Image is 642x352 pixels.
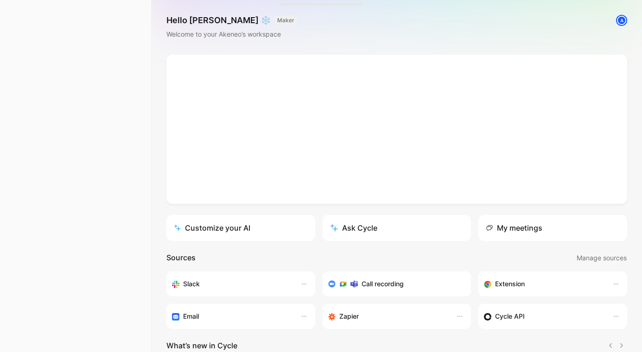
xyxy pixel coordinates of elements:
[328,311,447,322] div: Capture feedback from thousands of sources with Zapier (survey results, recordings, sheets, etc).
[495,311,525,322] h3: Cycle API
[166,215,315,241] a: Customize your AI
[495,278,525,289] h3: Extension
[577,252,627,264] span: Manage sources
[323,215,471,241] button: Ask Cycle
[172,278,291,289] div: Sync your customers, send feedback and get updates in Slack
[328,278,458,289] div: Record & transcribe meetings from Zoom, Meet & Teams.
[484,311,603,322] div: Sync customers & send feedback from custom sources. Get inspired by our favorite use case
[339,311,359,322] h3: Zapier
[166,252,196,264] h2: Sources
[484,278,603,289] div: Capture feedback from anywhere on the web
[274,16,297,25] button: MAKER
[183,311,199,322] h3: Email
[166,340,237,351] h2: What’s new in Cycle
[183,278,200,289] h3: Slack
[330,222,377,233] div: Ask Cycle
[166,15,297,26] h1: Hello [PERSON_NAME] ❄️
[362,278,404,289] h3: Call recording
[486,222,542,233] div: My meetings
[576,252,627,264] button: Manage sources
[166,29,297,40] div: Welcome to your Akeneo’s workspace
[617,16,626,25] div: A
[174,222,250,233] div: Customize your AI
[172,311,291,322] div: Forward emails to your feedback inbox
